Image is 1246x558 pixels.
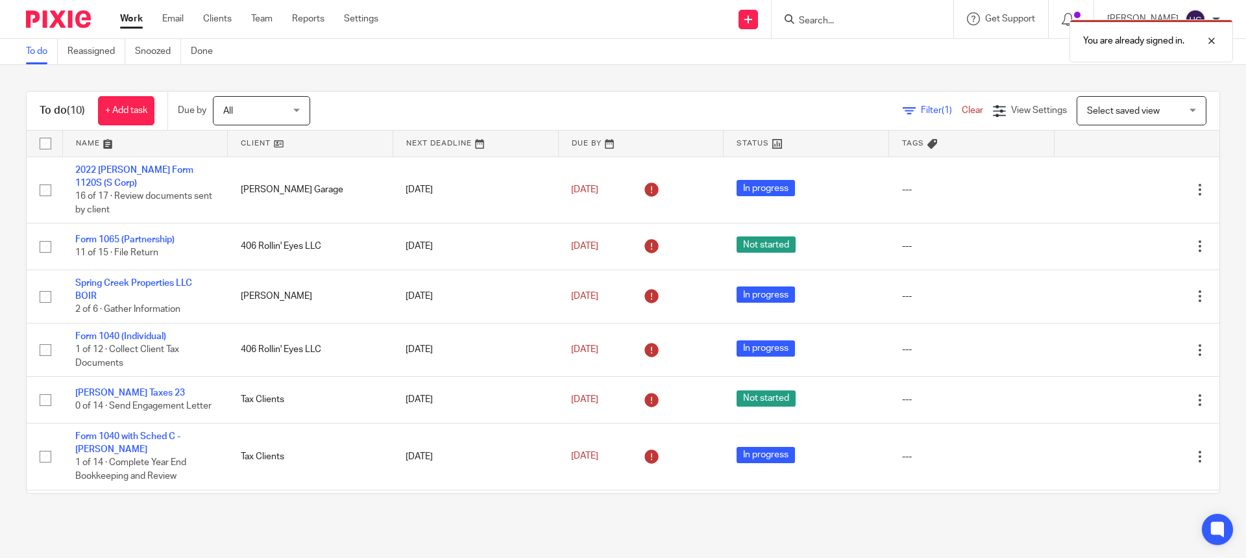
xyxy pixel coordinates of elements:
[902,393,1042,406] div: ---
[571,242,598,251] span: [DATE]
[1011,106,1067,115] span: View Settings
[292,12,324,25] a: Reports
[393,270,558,323] td: [DATE]
[571,452,598,461] span: [DATE]
[75,305,180,314] span: 2 of 6 · Gather Information
[393,323,558,376] td: [DATE]
[228,377,393,423] td: Tax Clients
[571,185,598,194] span: [DATE]
[223,107,233,116] span: All
[942,106,952,115] span: (1)
[26,10,91,28] img: Pixie
[737,286,795,303] span: In progress
[75,192,212,214] span: 16 of 17 · Review documents sent by client
[1087,107,1160,116] span: Select saved view
[393,423,558,490] td: [DATE]
[902,450,1042,463] div: ---
[571,292,598,301] span: [DATE]
[26,39,58,64] a: To do
[75,402,212,411] span: 0 of 14 · Send Engagement Letter
[737,340,795,357] span: In progress
[228,270,393,323] td: [PERSON_NAME]
[191,39,223,64] a: Done
[75,332,166,341] a: Form 1040 (Individual)
[75,235,175,244] a: Form 1065 (Partnership)
[228,157,393,223] td: [PERSON_NAME] Garage
[75,166,193,188] a: 2022 [PERSON_NAME] Form 1120S (S Corp)
[228,490,393,543] td: Tax Clients
[393,223,558,270] td: [DATE]
[393,377,558,423] td: [DATE]
[98,96,154,125] a: + Add task
[902,140,924,147] span: Tags
[921,106,962,115] span: Filter
[902,183,1042,196] div: ---
[902,240,1042,253] div: ---
[571,395,598,404] span: [DATE]
[251,12,273,25] a: Team
[75,279,192,301] a: Spring Creek Properties LLC BOIR
[162,12,184,25] a: Email
[120,12,143,25] a: Work
[75,345,179,368] span: 1 of 12 · Collect Client Tax Documents
[67,105,85,116] span: (10)
[135,39,181,64] a: Snoozed
[1185,9,1206,30] img: svg%3E
[75,459,186,481] span: 1 of 14 · Complete Year End Bookkeeping and Review
[571,345,598,354] span: [DATE]
[203,12,232,25] a: Clients
[737,390,796,407] span: Not started
[737,447,795,463] span: In progress
[1083,34,1184,47] p: You are already signed in.
[393,157,558,223] td: [DATE]
[40,104,85,118] h1: To do
[344,12,378,25] a: Settings
[737,236,796,253] span: Not started
[178,104,206,117] p: Due by
[902,343,1042,356] div: ---
[75,432,180,454] a: Form 1040 with Sched C - [PERSON_NAME]
[67,39,125,64] a: Reassigned
[75,249,158,258] span: 11 of 15 · File Return
[75,388,185,398] a: [PERSON_NAME] Taxes 23
[228,223,393,270] td: 406 Rollin' Eyes LLC
[962,106,983,115] a: Clear
[902,290,1042,303] div: ---
[737,180,795,196] span: In progress
[228,323,393,376] td: 406 Rollin' Eyes LLC
[228,423,393,490] td: Tax Clients
[393,490,558,543] td: [DATE]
